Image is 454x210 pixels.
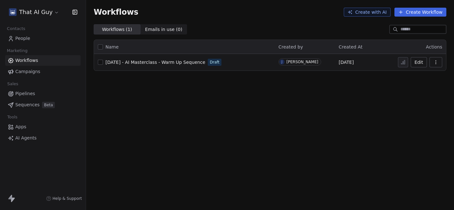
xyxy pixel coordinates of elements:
span: Tools [4,112,20,122]
a: AI Agents [5,133,81,143]
div: J [282,59,283,64]
span: Emails in use ( 0 ) [145,26,182,33]
img: ThatAIGuy_Icon_WhiteonBlue.webp [9,8,17,16]
span: Apps [15,124,26,130]
div: [PERSON_NAME] [286,60,318,64]
span: [DATE] - AI Masterclass - Warm Up Sequence [105,60,205,65]
span: [DATE] [339,59,354,65]
button: Edit [411,57,427,67]
button: Create with AI [344,8,391,17]
span: Sequences [15,101,40,108]
span: That AI Guy [19,8,53,16]
span: Created by [278,44,303,49]
span: Help & Support [53,196,82,201]
span: Workflows [94,8,138,17]
span: Created At [339,44,363,49]
span: Contacts [4,24,28,34]
a: Help & Support [46,196,82,201]
a: [DATE] - AI Masterclass - Warm Up Sequence [105,59,205,65]
span: Marketing [4,46,30,56]
span: Beta [42,102,55,108]
span: Workflows [15,57,38,64]
button: Create Workflow [394,8,446,17]
a: Pipelines [5,88,81,99]
span: AI Agents [15,135,37,141]
a: Campaigns [5,66,81,77]
span: Pipelines [15,90,35,97]
span: People [15,35,30,42]
span: Sales [4,79,21,89]
a: Workflows [5,55,81,66]
span: Actions [426,44,442,49]
a: SequencesBeta [5,100,81,110]
button: That AI Guy [8,7,61,18]
a: People [5,33,81,44]
span: Draft [210,59,219,65]
span: Name [105,44,119,50]
a: Apps [5,122,81,132]
span: Campaigns [15,68,40,75]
